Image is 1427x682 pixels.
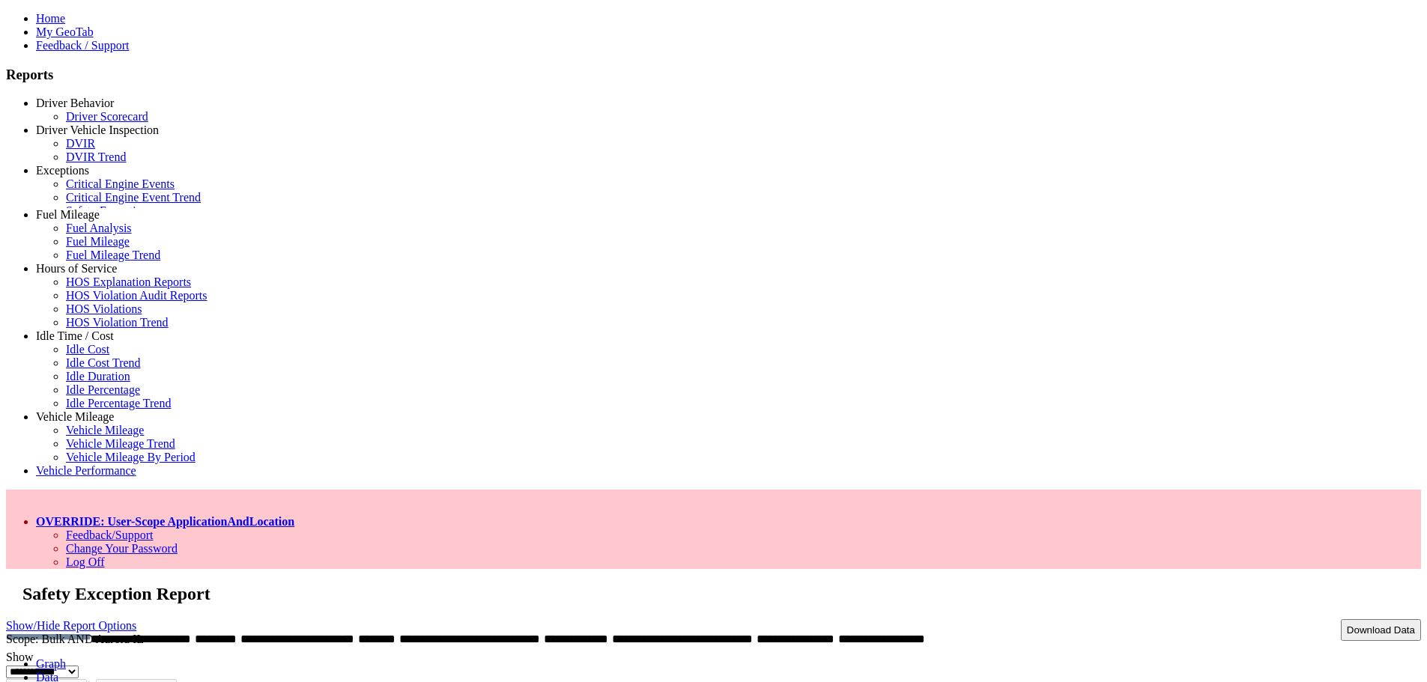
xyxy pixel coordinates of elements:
h2: Safety Exception Report [22,584,1421,604]
a: Idle Duration [66,370,130,383]
a: Feedback/Support [66,529,153,541]
a: Vehicle Mileage [66,424,144,436]
a: Vehicle Performance [36,464,136,477]
a: Driver Vehicle Inspection [36,124,159,136]
span: Scope: Bulk AND Aurora IL [6,633,144,645]
a: Fuel Mileage [36,208,100,221]
label: Show [6,651,33,663]
a: Fuel Mileage [66,235,130,248]
a: Critical Engine Event Trend [66,191,201,204]
a: DVIR [66,137,95,150]
a: Change Your Password [66,542,178,555]
a: My GeoTab [36,25,94,38]
a: Fuel Analysis [66,222,132,234]
a: HOS Violation Audit Reports [66,289,207,302]
a: Idle Percentage Trend [66,397,171,409]
button: Download Data [1341,619,1421,641]
a: Fuel Mileage Trend [66,249,160,261]
a: DVIR Trend [66,150,126,163]
a: OVERRIDE: User-Scope ApplicationAndLocation [36,515,294,528]
a: Idle Cost [66,343,109,356]
a: Idle Percentage [66,383,140,396]
a: HOS Violations [66,302,142,315]
a: HOS Explanation Reports [66,275,191,288]
a: Driver Behavior [36,97,114,109]
a: Critical Engine Events [66,177,175,190]
a: Safety Exceptions [66,204,153,217]
h3: Reports [6,67,1421,83]
a: Vehicle Mileage Trend [66,437,175,450]
a: Idle Cost Trend [66,356,141,369]
a: Exceptions [36,164,89,177]
a: HOS Violation Trend [66,316,169,329]
a: Home [36,12,65,25]
a: Vehicle Mileage By Period [66,451,196,463]
a: Feedback / Support [36,39,129,52]
a: Log Off [66,555,105,568]
a: Idle Time / Cost [36,329,114,342]
a: Show/Hide Report Options [6,615,136,636]
a: Graph [36,657,66,670]
a: Vehicle Mileage [36,410,114,423]
a: Driver Scorecard [66,110,148,123]
a: Hours of Service [36,262,117,275]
